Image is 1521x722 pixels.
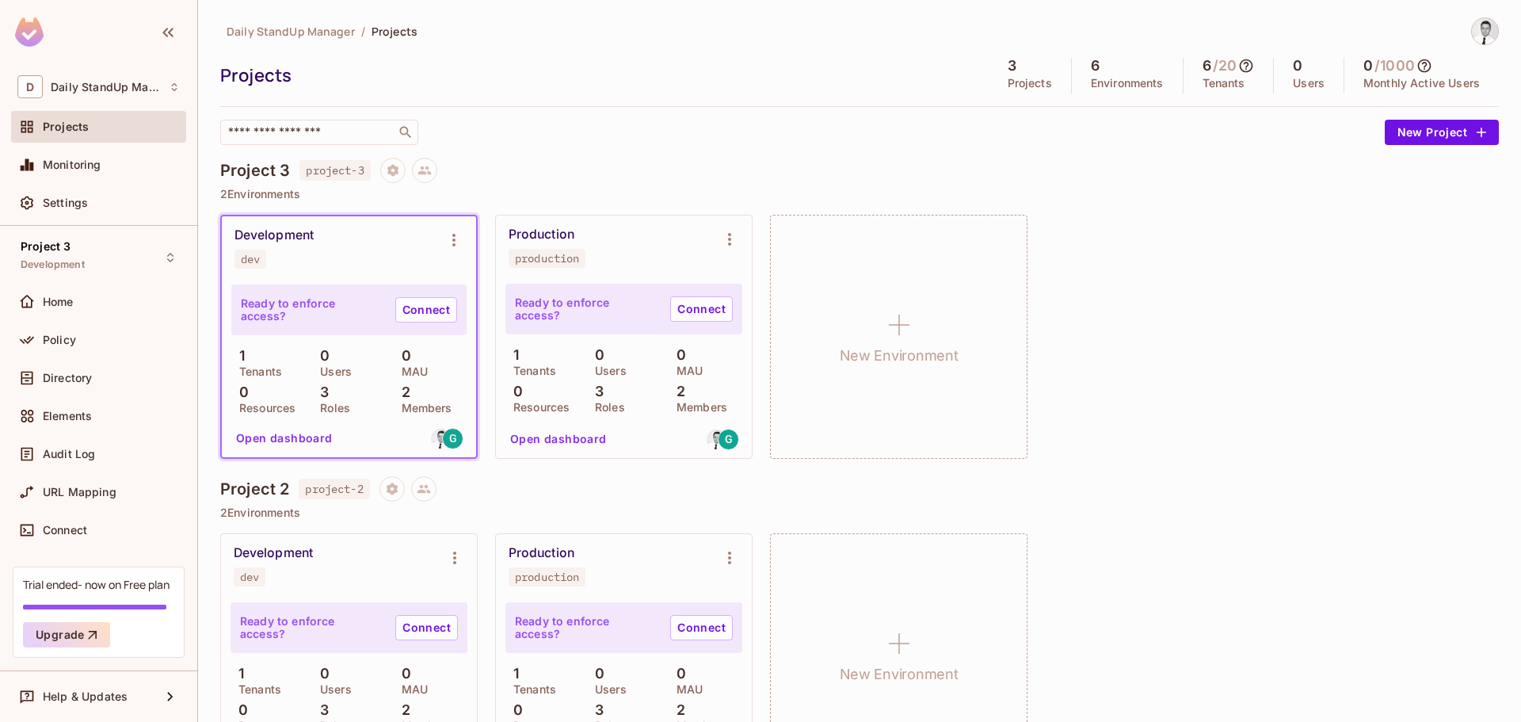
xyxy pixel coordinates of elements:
button: Open dashboard [504,426,613,452]
img: gjovanovic.st@gmail.com [707,430,726,449]
p: Resources [231,402,295,414]
button: Environment settings [439,542,471,574]
p: Users [587,365,627,377]
div: Development [234,545,313,561]
div: dev [240,571,259,583]
span: Project 3 [21,240,71,253]
p: Resources [505,401,570,414]
img: SReyMgAAAABJRU5ErkJggg== [15,17,44,47]
span: Monitoring [43,159,101,171]
h5: 6 [1091,58,1100,74]
h5: 0 [1293,58,1302,74]
button: New Project [1385,120,1499,145]
span: Workspace: Daily StandUp Manager [51,81,161,94]
p: 0 [394,348,411,364]
p: Users [1293,77,1325,90]
p: 2 Environments [220,506,1499,519]
button: Environment settings [714,542,745,574]
p: 0 [505,384,523,399]
p: Roles [312,402,350,414]
p: 0 [587,666,604,682]
p: 0 [231,384,249,400]
div: Trial ended- now on Free plan [23,577,170,592]
p: 3 [312,702,329,718]
p: Roles [587,401,625,414]
p: MAU [394,365,428,378]
h5: 0 [1363,58,1373,74]
span: Directory [43,372,92,384]
p: 1 [505,347,519,363]
p: 0 [231,702,248,718]
p: 0 [312,348,330,364]
span: Projects [372,24,417,39]
p: Ready to enforce access? [240,615,383,640]
p: Members [669,401,727,414]
p: Tenants [231,683,281,696]
p: Environments [1091,77,1164,90]
p: 0 [587,347,604,363]
p: Tenants [505,683,556,696]
p: MAU [669,365,703,377]
a: Connect [395,615,458,640]
span: Project settings [380,166,406,181]
p: Users [312,683,352,696]
span: Home [43,296,74,308]
div: Production [509,545,574,561]
p: Monthly Active Users [1363,77,1480,90]
p: Ready to enforce access? [241,297,383,323]
p: Tenants [505,365,556,377]
h5: 6 [1203,58,1211,74]
p: Members [394,402,452,414]
a: Connect [670,615,733,640]
p: 2 [669,702,685,718]
span: Settings [43,197,88,209]
button: Open dashboard [230,426,339,451]
p: Users [312,365,352,378]
div: Production [509,227,574,243]
p: 0 [669,666,686,682]
p: 2 [394,702,410,718]
a: Connect [395,297,457,323]
div: production [515,571,579,583]
span: Development [21,258,85,271]
span: Daily StandUp Manager [227,24,355,39]
p: 1 [231,666,244,682]
button: Upgrade [23,622,110,648]
p: MAU [394,683,428,696]
p: Users [587,683,627,696]
p: Tenants [231,365,282,378]
p: 0 [669,347,686,363]
span: Policy [43,334,76,346]
p: Ready to enforce access? [515,615,658,640]
span: Project settings [379,484,405,499]
span: Projects [43,120,89,133]
h5: / 1000 [1374,58,1415,74]
p: 0 [312,666,330,682]
p: 2 Environments [220,188,1499,201]
h5: / 20 [1213,58,1237,74]
div: Development [234,227,314,243]
h1: New Environment [840,663,959,686]
div: production [515,252,579,265]
span: D [17,75,43,98]
img: gjovanovic.st@gmail.com [431,429,451,449]
p: MAU [669,683,703,696]
p: 3 [312,384,329,400]
p: 0 [505,702,523,718]
img: Goran Jovanovic [1472,18,1498,44]
p: Ready to enforce access? [515,296,658,322]
p: 3 [587,702,604,718]
span: Audit Log [43,448,95,460]
span: Connect [43,524,87,537]
span: Help & Updates [43,690,128,703]
div: dev [241,253,260,265]
p: 3 [587,384,604,399]
span: project-2 [299,479,369,499]
p: 1 [231,348,245,364]
span: G [725,434,733,445]
p: Tenants [1203,77,1245,90]
h4: Project 2 [220,479,289,499]
a: Connect [670,296,733,322]
p: Projects [1008,77,1052,90]
p: 2 [394,384,410,400]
